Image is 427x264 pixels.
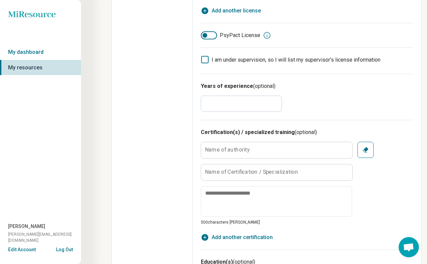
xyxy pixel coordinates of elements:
h3: Certification(s) / specialized training [201,128,413,136]
button: Edit Account [8,246,36,253]
span: I am under supervision, so I will list my supervisor’s license information [212,57,380,63]
button: Log Out [56,246,73,252]
span: Add another certification [212,233,273,241]
p: 500 characters [PERSON_NAME] [201,219,352,225]
span: (optional) [295,129,317,135]
h3: Years of experience [201,82,413,90]
button: Add another license [201,7,261,15]
div: Open chat [399,237,419,257]
label: PsyPact License [201,31,260,39]
label: Name of Certification / Specialization [205,169,298,175]
span: (optional) [253,83,275,89]
span: [PERSON_NAME][EMAIL_ADDRESS][DOMAIN_NAME] [8,231,81,243]
span: [PERSON_NAME] [8,223,45,230]
button: Add another certification [201,233,273,241]
label: Name of authority [205,147,250,153]
span: Add another license [212,7,261,15]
